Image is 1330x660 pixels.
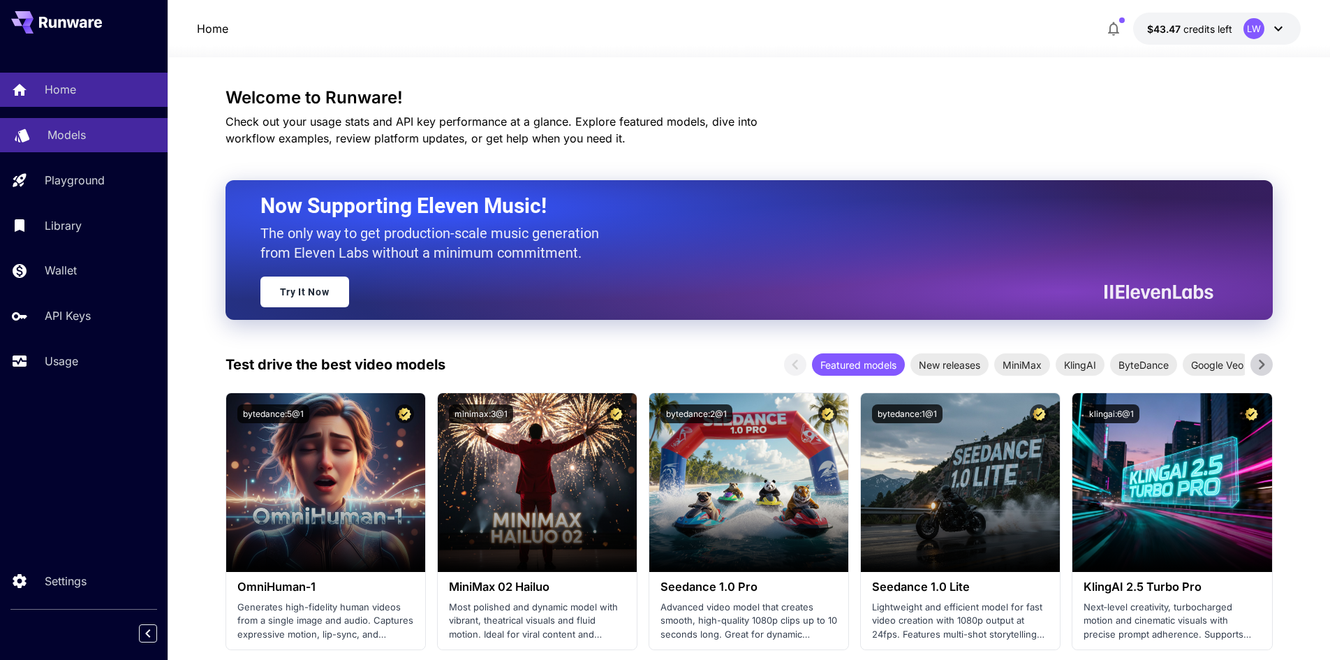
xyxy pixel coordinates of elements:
[438,393,637,572] img: alt
[45,81,76,98] p: Home
[260,277,349,307] a: Try It Now
[812,353,905,376] div: Featured models
[260,223,609,263] p: The only way to get production-scale music generation from Eleven Labs without a minimum commitment.
[47,126,86,143] p: Models
[449,601,626,642] p: Most polished and dynamic model with vibrant, theatrical visuals and fluid motion. Ideal for vira...
[818,404,837,423] button: Certified Model – Vetted for best performance and includes a commercial license.
[45,172,105,189] p: Playground
[994,353,1050,376] div: MiniMax
[1056,353,1104,376] div: KlingAI
[1147,22,1232,36] div: $43.472
[649,393,848,572] img: alt
[812,358,905,372] span: Featured models
[872,601,1049,642] p: Lightweight and efficient model for fast video creation with 1080p output at 24fps. Features mult...
[607,404,626,423] button: Certified Model – Vetted for best performance and includes a commercial license.
[910,353,989,376] div: New releases
[994,358,1050,372] span: MiniMax
[226,354,445,375] p: Test drive the best video models
[1084,404,1139,423] button: klingai:6@1
[910,358,989,372] span: New releases
[197,20,228,37] nav: breadcrumb
[1183,23,1232,35] span: credits left
[660,580,837,594] h3: Seedance 1.0 Pro
[1183,358,1252,372] span: Google Veo
[1030,404,1049,423] button: Certified Model – Vetted for best performance and includes a commercial license.
[226,115,758,145] span: Check out your usage stats and API key performance at a glance. Explore featured models, dive int...
[660,601,837,642] p: Advanced video model that creates smooth, high-quality 1080p clips up to 10 seconds long. Great f...
[1242,404,1261,423] button: Certified Model – Vetted for best performance and includes a commercial license.
[1072,393,1271,572] img: alt
[1084,580,1260,594] h3: KlingAI 2.5 Turbo Pro
[45,217,82,234] p: Library
[139,624,157,643] button: Collapse sidebar
[237,601,414,642] p: Generates high-fidelity human videos from a single image and audio. Captures expressive motion, l...
[237,404,309,423] button: bytedance:5@1
[149,621,168,646] div: Collapse sidebar
[237,580,414,594] h3: OmniHuman‑1
[872,404,943,423] button: bytedance:1@1
[226,88,1273,108] h3: Welcome to Runware!
[260,193,1203,219] h2: Now Supporting Eleven Music!
[45,573,87,589] p: Settings
[226,393,425,572] img: alt
[1133,13,1301,45] button: $43.472LW
[1147,23,1183,35] span: $43.47
[1110,358,1177,372] span: ByteDance
[45,262,77,279] p: Wallet
[449,404,513,423] button: minimax:3@1
[872,580,1049,594] h3: Seedance 1.0 Lite
[45,353,78,369] p: Usage
[1110,353,1177,376] div: ByteDance
[1183,353,1252,376] div: Google Veo
[660,404,732,423] button: bytedance:2@1
[395,404,414,423] button: Certified Model – Vetted for best performance and includes a commercial license.
[1084,601,1260,642] p: Next‑level creativity, turbocharged motion and cinematic visuals with precise prompt adherence. S...
[197,20,228,37] a: Home
[1243,18,1264,39] div: LW
[1056,358,1104,372] span: KlingAI
[45,307,91,324] p: API Keys
[449,580,626,594] h3: MiniMax 02 Hailuo
[861,393,1060,572] img: alt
